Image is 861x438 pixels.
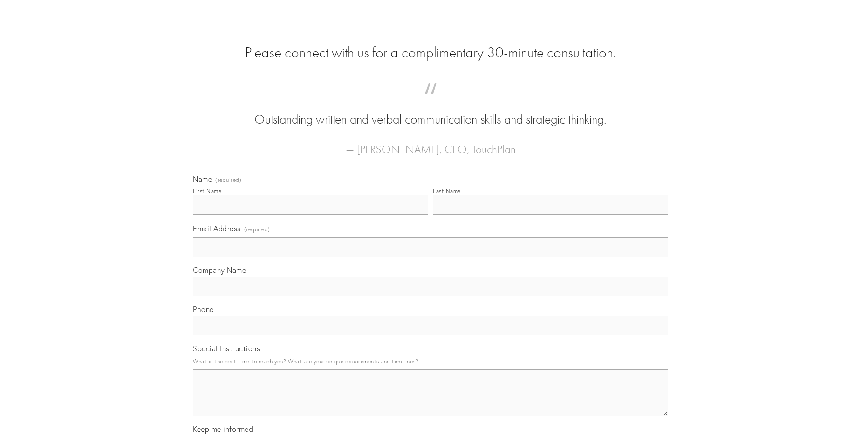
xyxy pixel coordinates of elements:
span: Keep me informed [193,424,253,434]
span: Name [193,174,212,184]
figcaption: — [PERSON_NAME], CEO, TouchPlan [208,129,653,159]
div: Last Name [433,188,461,195]
span: Phone [193,305,214,314]
span: Special Instructions [193,344,260,353]
span: (required) [215,177,241,183]
span: (required) [244,223,270,236]
span: “ [208,92,653,111]
span: Company Name [193,265,246,275]
div: First Name [193,188,221,195]
h2: Please connect with us for a complimentary 30-minute consultation. [193,44,668,62]
blockquote: Outstanding written and verbal communication skills and strategic thinking. [208,92,653,129]
span: Email Address [193,224,241,233]
p: What is the best time to reach you? What are your unique requirements and timelines? [193,355,668,368]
